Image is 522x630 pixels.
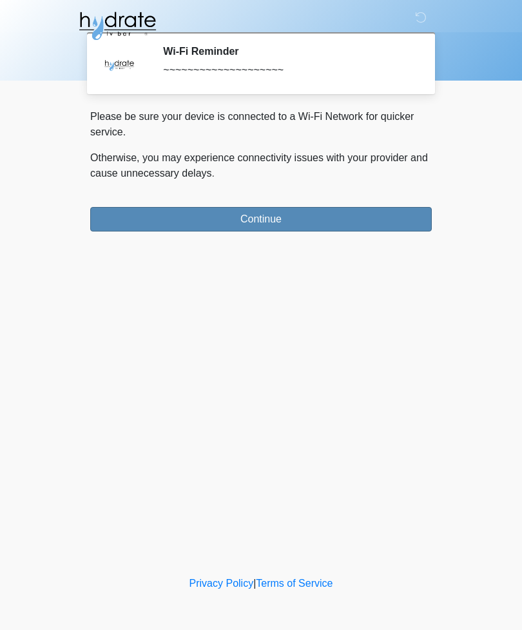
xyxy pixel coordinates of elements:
[189,578,254,589] a: Privacy Policy
[253,578,256,589] a: |
[90,109,432,140] p: Please be sure your device is connected to a Wi-Fi Network for quicker service.
[77,10,157,42] img: Hydrate IV Bar - Fort Collins Logo
[100,45,139,84] img: Agent Avatar
[212,168,215,179] span: .
[256,578,333,589] a: Terms of Service
[163,63,412,78] div: ~~~~~~~~~~~~~~~~~~~~
[90,207,432,231] button: Continue
[90,150,432,181] p: Otherwise, you may experience connectivity issues with your provider and cause unnecessary delays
